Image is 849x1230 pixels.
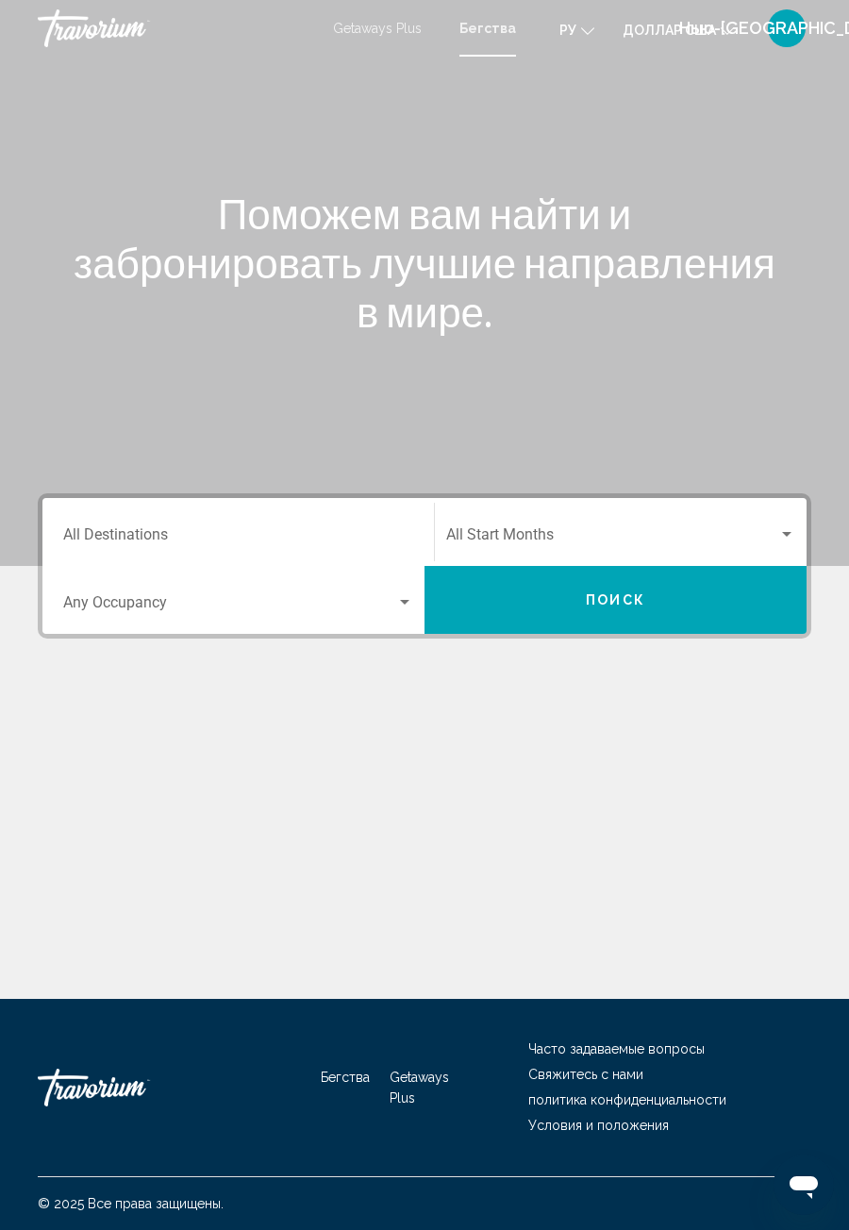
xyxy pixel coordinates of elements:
[321,1070,370,1085] a: Бегства
[38,9,314,47] a: Травориум
[333,21,422,36] a: Getaways Plus
[528,1092,726,1107] a: политика конфиденциальности
[559,16,594,43] button: Изменить язык
[762,8,811,48] button: Меню пользователя
[559,23,576,38] font: ру
[38,1059,226,1116] a: Травориум
[528,1118,669,1133] a: Условия и положения
[390,1070,449,1105] a: Getaways Plus
[774,1155,834,1215] iframe: Кнопка, открывающая окно обмена сообщениями; идет разговор
[586,593,645,608] span: Поиск
[38,1196,224,1211] font: © 2025 Все права защищены.
[623,23,716,38] font: доллар США
[42,498,807,634] div: Search widget
[528,1041,705,1056] a: Часто задаваемые вопросы
[623,16,734,43] button: Изменить валюту
[459,21,516,36] a: Бегства
[71,189,778,336] h1: Поможем вам найти и забронировать лучшие направления в мире.
[528,1067,643,1082] a: Свяжитесь с нами
[424,566,807,634] button: Поиск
